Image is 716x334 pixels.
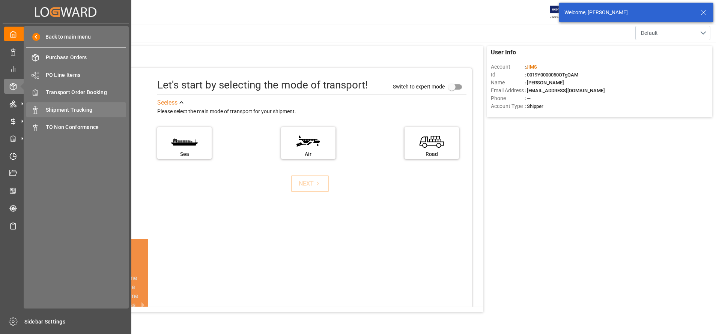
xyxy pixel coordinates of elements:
[491,63,525,71] span: Account
[525,96,531,101] span: : —
[157,107,466,116] div: Please select the main mode of transport for your shipment.
[26,120,126,135] a: TO Non Conformance
[285,150,332,158] div: Air
[635,26,710,40] button: open menu
[491,94,525,102] span: Phone
[393,84,445,90] span: Switch to expert mode
[299,179,322,188] div: NEXT
[491,71,525,79] span: Id
[526,64,537,70] span: JIMS
[550,6,576,19] img: Exertis%20JAM%20-%20Email%20Logo.jpg_1722504956.jpg
[491,87,525,94] span: Email Address
[4,201,127,216] a: Tracking Shipment
[491,102,525,110] span: Account Type
[564,9,693,16] div: Welcome, [PERSON_NAME]
[491,48,516,57] span: User Info
[40,33,91,41] span: Back to main menu
[4,166,127,181] a: Document Management
[641,29,658,37] span: Default
[46,106,126,114] span: Shipment Tracking
[4,218,127,233] a: Sailing Schedules
[291,175,329,192] button: NEXT
[4,61,127,76] a: My Reports
[161,150,208,158] div: Sea
[4,183,127,198] a: CO2 Calculator
[46,123,126,131] span: TO Non Conformance
[525,80,564,85] span: : [PERSON_NAME]
[26,85,126,100] a: Transport Order Booking
[491,79,525,87] span: Name
[26,67,126,82] a: PO Line Items
[46,71,126,79] span: PO Line Items
[525,64,537,70] span: :
[525,72,578,78] span: : 0019Y0000050OTgQAM
[46,88,126,96] span: Transport Order Booking
[26,50,126,65] a: Purchase Orders
[26,102,126,117] a: Shipment Tracking
[525,88,605,93] span: : [EMAIL_ADDRESS][DOMAIN_NAME]
[525,103,543,109] span: : Shipper
[4,44,127,58] a: Data Management
[157,77,368,93] div: Let's start by selecting the mode of transport!
[4,148,127,163] a: Timeslot Management V2
[24,318,128,326] span: Sidebar Settings
[157,98,177,107] div: See less
[408,150,455,158] div: Road
[4,27,127,41] a: My Cockpit
[46,54,126,61] span: Purchase Orders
